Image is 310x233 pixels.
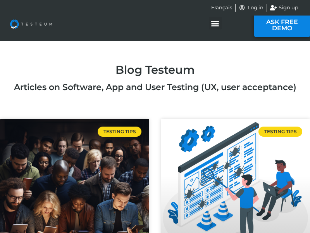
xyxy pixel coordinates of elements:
[209,17,222,30] div: Menu Toggle
[4,14,58,35] img: Testeum Logo - Application crowdtesting platform
[239,4,263,12] a: Log in
[258,127,302,137] div: Testing tips
[266,19,298,31] span: ASK FREE DEMO
[98,127,141,137] div: Testing tips
[254,13,310,37] a: ASK FREE DEMO
[211,4,232,12] a: Français
[277,4,298,12] span: Sign up
[246,4,263,12] span: Log in
[270,4,299,12] a: Sign up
